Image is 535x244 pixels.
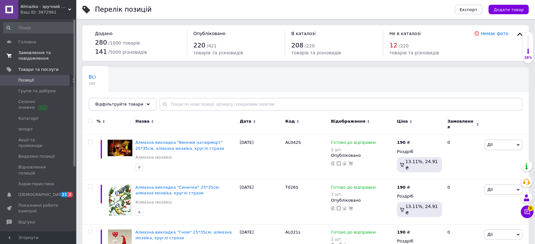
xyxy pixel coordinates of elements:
[331,153,394,158] div: Опубліковано
[397,119,408,124] span: Ціна
[18,137,59,149] span: Акції та промокоди
[405,204,437,215] span: 13.11%, 24.91 ₴
[397,230,406,235] b: 190
[109,185,131,216] img: Алмазная выкладка "Синички" 25*35см, алмазная мозаика, круглые стразы
[89,81,96,86] span: 280
[331,185,375,192] span: Готово до відправки
[481,31,508,36] a: Немає фото
[238,180,284,225] div: [DATE]
[97,119,101,124] span: %
[207,43,217,48] span: / 421
[487,187,493,192] span: Дії
[331,198,394,203] div: Опубліковано
[135,185,220,195] a: Алмазна викладка "Синички" 25*35см, алмазна мозаїка, круглі стрази
[21,4,68,9] span: Almazka - зручний шоппінг
[18,181,54,187] span: Характеристики
[135,155,172,160] a: Алмазна мозаїка
[291,31,316,36] span: В каталозі
[291,50,341,55] span: товарів та різновидів
[331,140,375,147] span: Готово до відправки
[18,203,59,214] span: Показники роботи компанії
[135,119,149,124] span: Назва
[331,119,365,124] span: Відображення
[331,192,375,197] div: 1 шт.
[397,185,410,190] div: ₴
[238,135,284,180] div: [DATE]
[389,31,421,36] span: Не в каталозі
[389,50,439,55] span: товарів та різновидів
[444,180,483,225] div: 0
[285,140,301,145] span: AL042S
[18,50,59,61] span: Замовлення та повідомлення
[18,116,38,121] span: Категорії
[521,205,533,218] button: Чат з покупцем9
[523,56,533,60] div: 28%
[397,140,406,145] b: 190
[193,31,226,36] span: Опубліковано
[397,149,442,155] div: Роздріб
[305,43,314,48] span: / 220
[18,77,34,83] span: Позиції
[240,119,251,124] span: Дата
[21,9,76,15] div: Ваш ID: 3972961
[405,159,437,170] span: 13.11%, 24.91 ₴
[18,219,35,225] span: Відгуки
[108,50,147,55] span: / 5000 різновидів
[397,229,410,235] div: ₴
[397,140,410,145] div: ₴
[331,147,375,152] div: 2 шт.
[193,41,205,49] span: 220
[89,74,96,80] span: Всі
[18,230,35,236] span: Покупці
[528,204,533,209] span: 9
[487,142,493,147] span: Дії
[135,230,232,240] a: Алмазна викладка "Гном" 25*35см, алмазна мозаїка, круглі стрази
[399,43,408,48] span: / 220
[397,193,442,199] div: Роздріб
[285,119,295,124] span: Код
[3,22,74,34] input: Пошук
[389,41,397,49] span: 12
[285,185,298,190] span: T026S
[487,232,493,237] span: Дії
[444,135,483,180] div: 0
[95,39,107,46] span: 280
[455,5,482,14] button: Експорт
[331,230,375,236] span: Готово до відправки
[18,88,56,94] span: Групи та добірки
[285,230,300,235] span: AL021s
[18,126,33,132] span: Імпорт
[18,67,59,72] span: Товари та послуги
[18,39,36,45] span: Головна
[494,7,524,12] span: Додати товар
[18,99,59,110] span: Сезонні знижки
[95,102,143,107] span: Відфільтруйте товари
[460,7,477,12] span: Експорт
[160,98,522,111] input: Пошук по назві позиції, артикулу і пошуковим запитам
[95,6,152,13] div: Перелік позицій
[18,164,59,176] span: Відновлення позицій
[397,238,442,244] div: Роздріб
[108,40,140,46] span: / 1000 товарів
[447,119,475,130] span: Замовлення
[135,140,224,150] a: Алмазна викладка "Винний натюрморт" 25*35см, алмазна мозаїка, круглі стрази
[331,237,375,241] div: 2 шт.
[397,185,406,190] b: 190
[60,192,68,197] span: 21
[108,140,132,156] img: Алмазная выкладка "Винный натюрморт" 25*35см, алмазная мозаика, круглые стразы
[18,154,55,159] span: Видалені позиції
[193,50,243,55] span: товарів та різновидів
[291,41,303,49] span: 208
[488,5,529,14] button: Додати товар
[95,31,112,36] span: Додано
[135,199,172,205] a: Алмазна мозаїка
[18,192,65,198] span: [DEMOGRAPHIC_DATA]
[95,48,107,55] span: 141
[68,192,73,197] span: 2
